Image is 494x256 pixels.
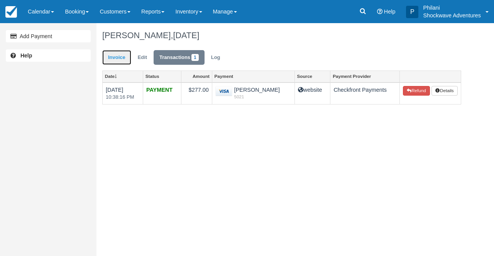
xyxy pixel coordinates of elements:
td: [DATE] [103,83,143,104]
span: Help [384,8,396,15]
img: visa.png [215,86,232,96]
a: Date [103,71,143,82]
button: Refund [403,86,430,96]
a: Edit [132,50,153,65]
strong: PAYMENT [146,87,173,93]
p: Shockwave Adventures [423,12,481,19]
span: 1 [191,54,199,61]
a: Help [6,49,91,62]
em: 10:38:16 PM [106,94,140,101]
button: Details [431,86,458,96]
i: Help [377,9,382,14]
a: Source [295,71,330,82]
td: [PERSON_NAME] [212,83,294,104]
a: Transactions1 [154,50,205,65]
a: Payment Provider [330,71,399,82]
h1: [PERSON_NAME], [102,31,461,40]
td: $277.00 [181,83,212,104]
div: P [406,6,418,18]
span: [DATE] [173,30,199,40]
a: Status [143,71,181,82]
a: Log [205,50,226,65]
a: Payment [212,71,294,82]
td: Checkfront Payments [330,83,399,104]
a: Add Payment [6,30,91,42]
a: Amount [181,71,212,82]
p: Philani [423,4,481,12]
em: 5021 [215,94,291,100]
a: Invoice [102,50,131,65]
td: website [294,83,330,104]
img: checkfront-main-nav-mini-logo.png [5,6,17,18]
b: Help [20,52,32,59]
